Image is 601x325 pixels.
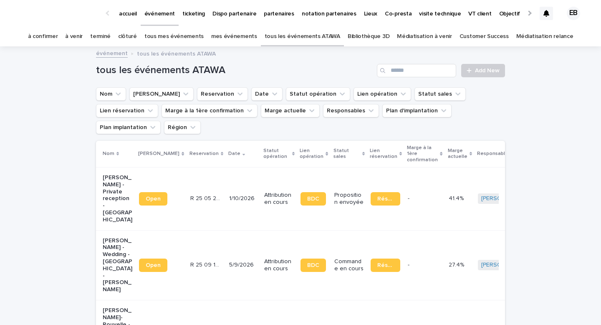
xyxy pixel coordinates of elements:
button: Date [251,87,283,101]
img: Ls34BcGeRexTGTNfXpUC [17,5,98,22]
a: BDC [300,259,326,272]
a: à venir [65,27,83,46]
a: Réservation [371,192,400,206]
a: clôturé [118,27,137,46]
p: [PERSON_NAME] [138,149,179,158]
span: Réservation [377,262,394,268]
a: BDC [300,192,326,206]
a: mes événements [211,27,257,46]
button: Plan d'implantation [382,104,452,117]
button: Reservation [197,87,248,101]
p: 27.4% [449,260,466,269]
p: Statut sales [333,146,360,162]
button: Lien opération [354,87,411,101]
span: Add New [475,68,500,74]
a: à confirmer [28,27,58,46]
input: Search [377,64,456,77]
button: Nom [96,87,126,101]
p: [PERSON_NAME] - Wedding - [GEOGRAPHIC_DATA]-[PERSON_NAME] [103,237,132,293]
a: Réservation [371,259,400,272]
p: R 25 09 147 [190,260,222,269]
p: 5/9/2026 [229,262,258,269]
a: événement [96,48,128,58]
p: R 25 05 263 [190,193,222,202]
h1: tous les événements ATAWA [96,64,374,76]
p: [PERSON_NAME] - Private reception - [GEOGRAPHIC_DATA] [103,174,132,223]
p: - [408,260,411,269]
p: Responsables [477,149,511,158]
button: Statut sales [414,87,466,101]
a: tous les événements ATAWA [265,27,340,46]
span: BDC [307,196,319,202]
a: [PERSON_NAME] [481,195,527,202]
p: Lien opération [300,146,323,162]
a: Médiatisation à venir [397,27,452,46]
button: Marge actuelle [261,104,320,117]
div: EB [567,7,580,20]
a: Customer Success [460,27,509,46]
p: tous les événements ATAWA [137,48,216,58]
p: Reservation [189,149,219,158]
p: Date [228,149,240,158]
p: 1/10/2026 [229,195,258,202]
a: Open [139,259,167,272]
span: Open [146,196,161,202]
p: Marge à la 1ère confirmation [407,143,438,165]
p: 41.4% [449,193,465,202]
p: - [408,193,411,202]
span: BDC [307,262,319,268]
p: Marge actuelle [448,146,467,162]
a: Open [139,192,167,206]
p: Proposition envoyée [334,192,364,206]
a: [PERSON_NAME] [481,262,527,269]
span: Open [146,262,161,268]
a: Bibliothèque 3D [348,27,389,46]
a: Médiatisation relance [516,27,573,46]
button: Lien réservation [96,104,158,117]
p: Attribution en cours [264,258,294,272]
p: Commande en cours [334,258,364,272]
p: Attribution en cours [264,192,294,206]
span: Réservation [377,196,394,202]
a: terminé [90,27,111,46]
button: Plan implantation [96,121,161,134]
p: Statut opération [263,146,290,162]
button: Statut opération [286,87,350,101]
p: Nom [103,149,114,158]
a: tous mes événements [144,27,204,46]
a: Add New [461,64,505,77]
button: Région [164,121,201,134]
button: Marge à la 1ère confirmation [162,104,258,117]
p: Lien réservation [370,146,397,162]
button: Lien Stacker [129,87,194,101]
button: Responsables [323,104,379,117]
